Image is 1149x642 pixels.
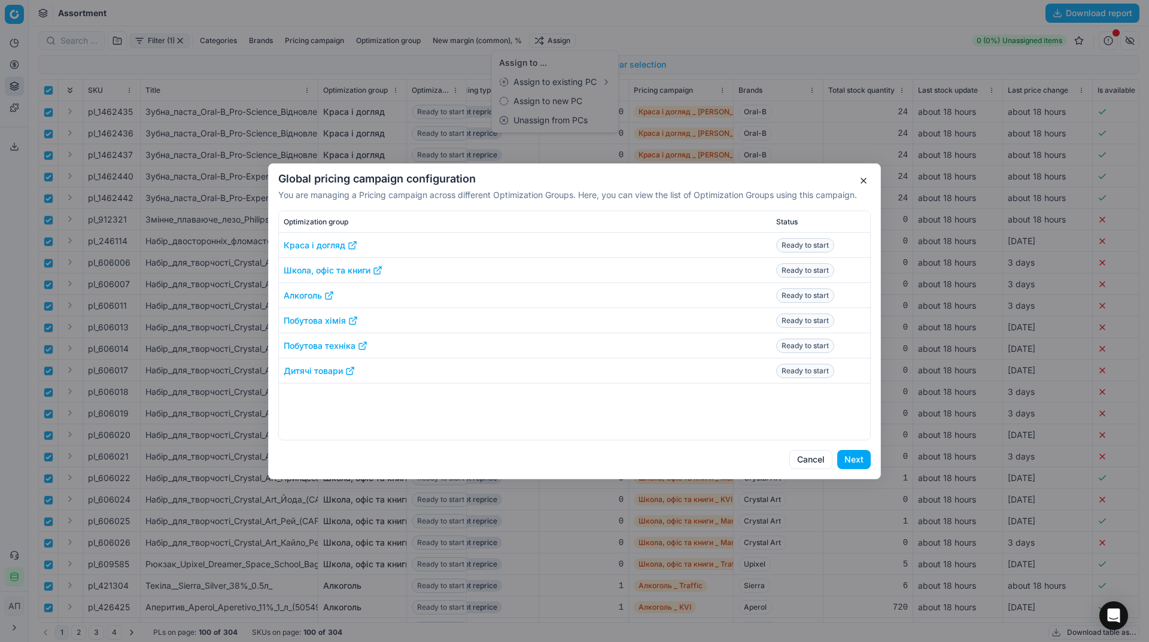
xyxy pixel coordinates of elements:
[284,364,355,376] a: Дитячі товари
[284,289,334,301] a: Алкоголь
[776,288,834,302] span: Ready to start
[776,217,798,226] span: Status
[284,314,358,326] a: Побутова хімія
[776,238,834,252] span: Ready to start
[284,264,382,276] a: Школа, офіс та книги
[776,263,834,277] span: Ready to start
[776,363,834,378] span: Ready to start
[278,189,871,201] p: You are managing a Pricing campaign across different Optimization Groups. Here, you can view the ...
[776,313,834,327] span: Ready to start
[776,338,834,352] span: Ready to start
[284,217,348,226] span: Optimization group
[284,339,367,351] a: Побутова техніка
[789,450,832,469] button: Cancel
[837,450,871,469] button: Next
[284,239,357,251] a: Краса і догляд
[278,174,871,184] h2: Global pricing campaign configuration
